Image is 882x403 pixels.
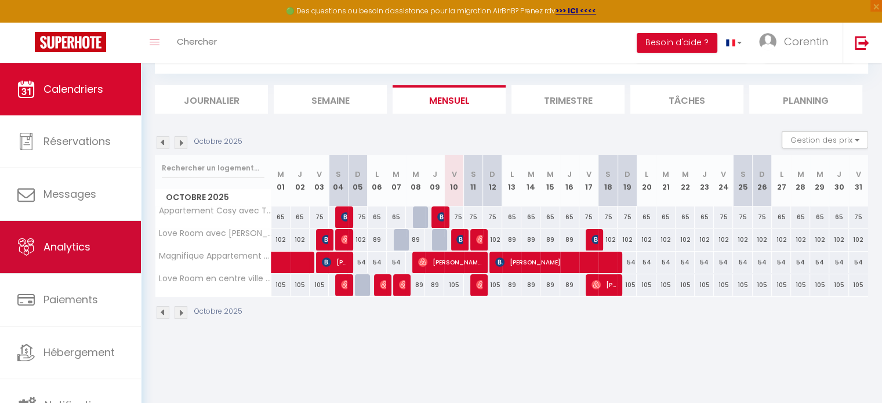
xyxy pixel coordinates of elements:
[540,274,560,296] div: 89
[521,206,540,228] div: 65
[618,252,637,273] div: 54
[387,155,406,206] th: 07
[336,169,341,180] abbr: S
[829,252,848,273] div: 54
[348,229,367,250] div: 102
[451,169,456,180] abbr: V
[341,274,347,296] span: [PERSON_NAME]
[637,33,717,53] button: Besoin d'aide ?
[772,155,791,206] th: 27
[816,169,823,180] abbr: M
[849,155,868,206] th: 31
[368,155,387,206] th: 06
[676,155,695,206] th: 22
[540,206,560,228] div: 65
[579,206,598,228] div: 75
[521,155,540,206] th: 14
[511,85,625,114] li: Trimestre
[791,229,810,250] div: 102
[637,155,656,206] th: 20
[797,169,804,180] abbr: M
[43,239,90,254] span: Analytics
[676,252,695,273] div: 54
[393,169,400,180] abbr: M
[560,206,579,228] div: 65
[849,229,868,250] div: 102
[406,155,425,206] th: 08
[837,169,841,180] abbr: J
[310,206,329,228] div: 75
[528,169,535,180] abbr: M
[502,155,521,206] th: 13
[444,274,463,296] div: 105
[399,274,405,296] span: [PERSON_NAME]
[605,169,611,180] abbr: S
[310,155,329,206] th: 03
[368,229,387,250] div: 89
[855,35,869,50] img: logout
[168,23,226,63] a: Chercher
[656,229,676,250] div: 102
[425,155,444,206] th: 09
[355,169,361,180] abbr: D
[560,229,579,250] div: 89
[271,229,291,250] div: 102
[387,206,406,228] div: 65
[749,85,862,114] li: Planning
[753,274,772,296] div: 105
[471,169,476,180] abbr: S
[297,169,302,180] abbr: J
[348,155,367,206] th: 05
[586,169,591,180] abbr: V
[310,274,329,296] div: 105
[759,33,776,50] img: ...
[829,155,848,206] th: 30
[425,274,444,296] div: 89
[618,155,637,206] th: 19
[656,155,676,206] th: 21
[598,155,618,206] th: 18
[464,206,483,228] div: 75
[714,274,733,296] div: 105
[194,306,242,317] p: Octobre 2025
[483,155,502,206] th: 12
[157,252,273,260] span: Magnifique Appartement T2 situé en [GEOGRAPHIC_DATA]
[433,169,437,180] abbr: J
[598,229,618,250] div: 102
[291,229,310,250] div: 102
[618,229,637,250] div: 102
[753,155,772,206] th: 26
[772,206,791,228] div: 65
[177,35,217,48] span: Chercher
[695,206,714,228] div: 65
[829,206,848,228] div: 65
[157,206,273,215] span: Appartement Cosy avec Terrasse situé [GEOGRAPHIC_DATA]
[406,229,425,250] div: 89
[810,274,829,296] div: 105
[772,229,791,250] div: 102
[560,155,579,206] th: 16
[502,206,521,228] div: 65
[291,274,310,296] div: 105
[695,229,714,250] div: 102
[341,228,347,250] span: [PERSON_NAME]
[540,229,560,250] div: 89
[35,32,106,52] img: Super Booking
[630,85,743,114] li: Tâches
[637,252,656,273] div: 54
[456,228,463,250] span: [PERSON_NAME]
[406,274,425,296] div: 89
[271,274,291,296] div: 105
[695,155,714,206] th: 23
[291,206,310,228] div: 65
[733,229,752,250] div: 102
[393,85,506,114] li: Mensuel
[810,252,829,273] div: 54
[753,229,772,250] div: 102
[791,274,810,296] div: 105
[772,274,791,296] div: 105
[43,292,98,307] span: Paiements
[540,155,560,206] th: 15
[375,169,379,180] abbr: L
[521,274,540,296] div: 89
